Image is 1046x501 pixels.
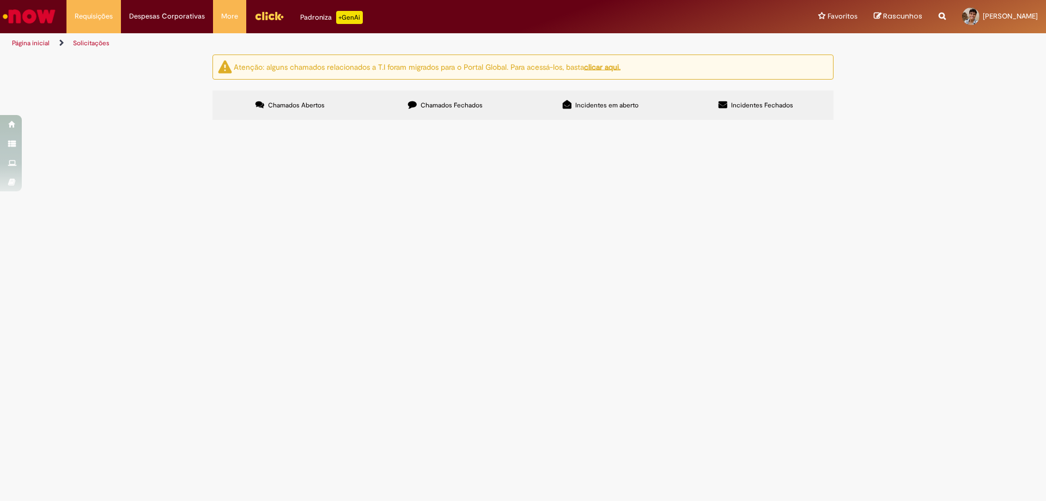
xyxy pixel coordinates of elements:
[828,11,858,22] span: Favoritos
[421,101,483,110] span: Chamados Fechados
[12,39,50,47] a: Página inicial
[234,62,621,71] ng-bind-html: Atenção: alguns chamados relacionados a T.I foram migrados para o Portal Global. Para acessá-los,...
[300,11,363,24] div: Padroniza
[575,101,638,110] span: Incidentes em aberto
[336,11,363,24] p: +GenAi
[584,62,621,71] a: clicar aqui.
[73,39,110,47] a: Solicitações
[874,11,922,22] a: Rascunhos
[254,8,284,24] img: click_logo_yellow_360x200.png
[75,11,113,22] span: Requisições
[1,5,57,27] img: ServiceNow
[8,33,689,53] ul: Trilhas de página
[983,11,1038,21] span: [PERSON_NAME]
[883,11,922,21] span: Rascunhos
[268,101,325,110] span: Chamados Abertos
[731,101,793,110] span: Incidentes Fechados
[129,11,205,22] span: Despesas Corporativas
[221,11,238,22] span: More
